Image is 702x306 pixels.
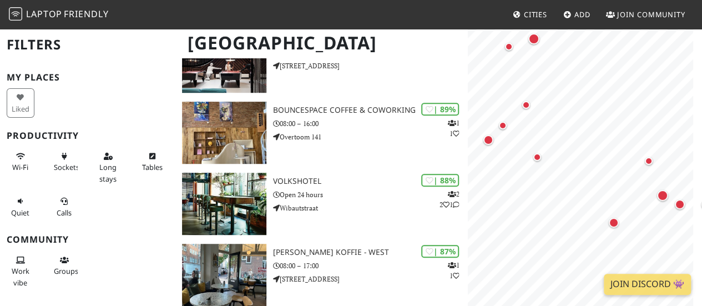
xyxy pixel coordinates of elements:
a: Add [559,4,595,24]
button: Quiet [7,192,34,222]
span: Group tables [54,266,78,276]
a: Join Community [602,4,690,24]
img: LaptopFriendly [9,7,22,21]
button: Long stays [94,147,122,188]
span: Video/audio calls [57,208,72,218]
a: Volkshotel | 88% 221 Volkshotel Open 24 hours Wibautstraat [175,173,468,235]
div: Map marker [655,188,670,203]
div: Map marker [496,119,509,132]
h3: BounceSpace Coffee & Coworking [273,106,468,115]
div: Map marker [607,215,621,230]
div: | 88% [421,174,459,187]
div: Map marker [502,40,516,53]
span: Add [574,9,590,19]
p: 08:00 – 17:00 [273,260,468,271]
span: Quiet [11,208,29,218]
p: Overtoom 141 [273,132,468,142]
span: Laptop [26,8,62,20]
span: Friendly [64,8,108,20]
h1: [GEOGRAPHIC_DATA] [179,28,466,58]
button: Wi-Fi [7,147,34,177]
img: Sam’s koffie - West [182,244,266,306]
a: Sam’s koffie - West | 87% 11 [PERSON_NAME] koffie - West 08:00 – 17:00 [STREET_ADDRESS] [175,244,468,306]
p: 2 2 1 [439,189,459,210]
div: | 87% [421,245,459,258]
span: Cities [524,9,547,19]
img: Volkshotel [182,173,266,235]
h3: [PERSON_NAME] koffie - West [273,248,468,257]
h3: My Places [7,72,169,83]
h3: Community [7,234,169,245]
div: | 89% [421,103,459,116]
img: BounceSpace Coffee & Coworking [182,102,266,164]
div: Map marker [481,133,496,147]
div: Map marker [642,154,655,168]
h3: Productivity [7,131,169,141]
a: Cities [508,4,552,24]
div: Map marker [673,197,687,212]
span: Long stays [99,162,117,183]
span: Stable Wi-Fi [12,162,28,172]
div: Map marker [531,151,544,164]
h3: Volkshotel [273,177,468,186]
div: Map marker [519,98,533,112]
p: [STREET_ADDRESS] [273,274,468,284]
div: Map marker [526,31,542,47]
span: Power sockets [54,162,79,172]
a: BounceSpace Coffee & Coworking | 89% 11 BounceSpace Coffee & Coworking 08:00 – 16:00 Overtoom 141 [175,102,468,164]
span: Join Community [617,9,685,19]
span: Work-friendly tables [142,162,162,172]
a: LaptopFriendly LaptopFriendly [9,5,109,24]
span: People working [12,266,29,287]
button: Groups [50,251,78,280]
p: 1 1 [447,260,459,281]
p: 1 1 [447,118,459,139]
button: Tables [138,147,166,177]
p: 08:00 – 16:00 [273,118,468,129]
h2: Filters [7,28,169,62]
button: Calls [50,192,78,222]
button: Work vibe [7,251,34,292]
p: Open 24 hours [273,189,468,200]
p: Wibautstraat [273,203,468,213]
button: Sockets [50,147,78,177]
